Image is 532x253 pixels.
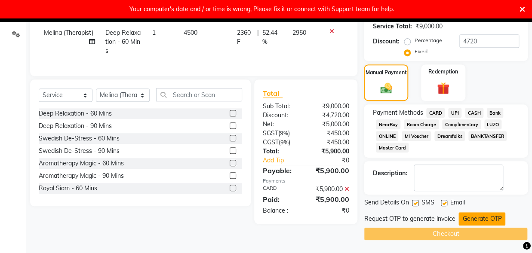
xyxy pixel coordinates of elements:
span: Master Card [376,143,409,152]
span: 9% [280,130,288,137]
div: Balance : [256,206,306,215]
div: ( ) [256,129,306,138]
span: Deep Relaxation - 60 Mins [105,29,141,55]
div: CARD [256,185,306,194]
div: ₹5,000.00 [306,120,355,129]
div: Discount: [372,37,399,46]
div: ₹450.00 [306,129,355,138]
span: BANKTANSFER [468,131,507,141]
label: Percentage [414,37,442,44]
span: 2360 F [237,28,253,46]
div: Net: [256,120,306,129]
div: Request OTP to generate invoice [364,214,455,223]
div: Royal Siam - 60 Mins [39,184,97,193]
div: ₹0 [306,206,355,215]
span: Room Charge [404,119,439,129]
span: Bank [487,108,504,118]
span: CASH [465,108,483,118]
span: Melina (Therapist) [44,29,93,37]
span: 4500 [183,29,197,37]
span: CARD [426,108,445,118]
div: Payable: [256,165,306,176]
div: ₹5,900.00 [306,185,355,194]
div: Service Total: [372,22,412,31]
div: Swedish De-Stress - 60 Mins [39,134,120,143]
div: ₹0 [314,156,355,165]
div: Paid: [256,194,306,204]
img: _cash.svg [377,82,396,95]
span: Payment Methods [372,108,423,117]
div: ₹5,900.00 [306,165,355,176]
span: Dreamfolks [434,131,465,141]
span: 9% [280,139,289,146]
span: SMS [421,198,434,209]
div: ₹4,720.00 [306,111,355,120]
span: MI Voucher [402,131,431,141]
span: 52.44 % [262,28,282,46]
span: Send Details On [364,198,409,209]
div: Discount: [256,111,306,120]
button: Generate OTP [458,212,505,226]
div: Sub Total: [256,102,306,111]
div: ₹9,000.00 [415,22,442,31]
div: Description: [372,169,407,178]
span: SGST [263,129,278,137]
span: Total [263,89,283,98]
div: ₹5,900.00 [306,194,355,204]
span: | [257,28,259,46]
span: CGST [263,138,279,146]
div: ₹9,000.00 [306,102,355,111]
span: 2950 [292,29,306,37]
span: UPI [448,108,461,118]
div: Deep Relaxation - 60 Mins [39,109,112,118]
span: ONLINE [376,131,398,141]
span: NearBuy [376,119,400,129]
span: 1 [152,29,156,37]
div: ( ) [256,138,306,147]
div: Aromatherapy Magic - 60 Mins [39,159,124,168]
label: Fixed [414,48,427,55]
div: Aromatherapy Magic - 90 Mins [39,171,124,180]
img: _gift.svg [433,81,453,96]
div: Your computer's date and / or time is wrong, Please fix it or connect with Support team for help. [129,3,394,15]
input: Search or Scan [156,88,242,101]
label: Redemption [428,68,458,76]
div: ₹450.00 [306,138,355,147]
span: Email [450,198,464,209]
div: Total: [256,147,306,156]
span: LUZO [484,119,502,129]
div: ₹5,900.00 [306,147,355,156]
div: Payments [263,177,349,185]
span: Complimentary [442,119,481,129]
div: Deep Relaxation - 90 Mins [39,122,112,131]
label: Manual Payment [366,69,407,76]
a: Add Tip [256,156,314,165]
div: Swedish De-Stress - 90 Mins [39,146,120,155]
